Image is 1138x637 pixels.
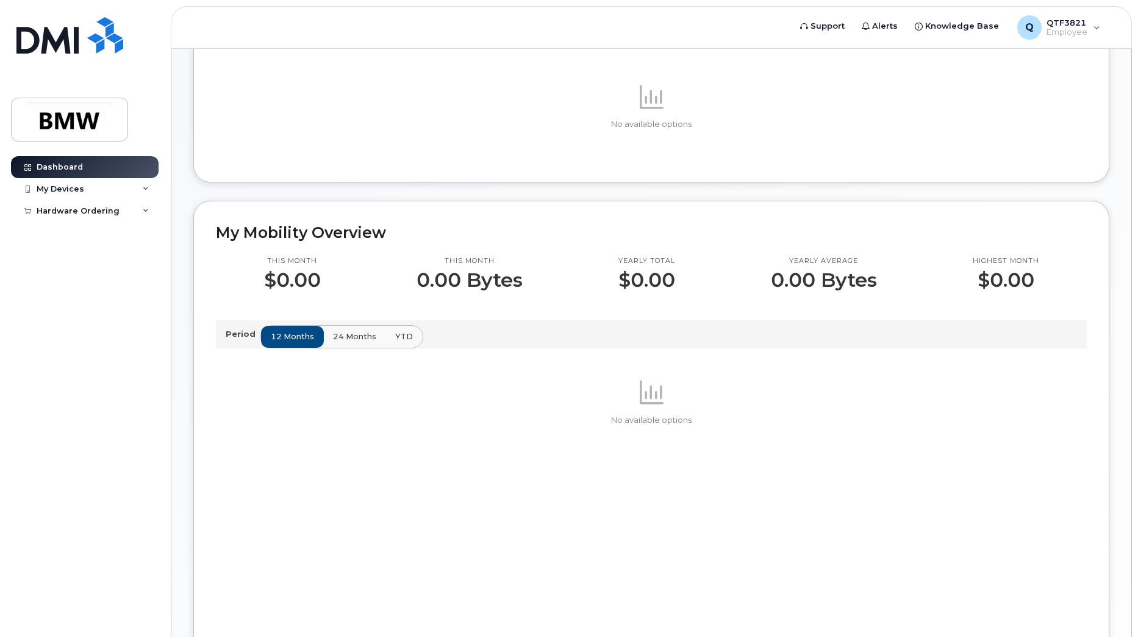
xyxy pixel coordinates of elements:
span: 24 months [333,331,376,342]
span: Support [811,20,845,32]
p: Yearly total [618,256,675,266]
p: This month [417,256,523,266]
p: This month [264,256,321,266]
span: Knowledge Base [925,20,999,32]
div: QTF3821 [1009,15,1109,40]
a: Knowledge Base [906,14,1007,38]
p: No available options [216,119,1087,130]
p: $0.00 [618,269,675,291]
p: Period [226,328,260,340]
span: QTF3821 [1047,18,1087,27]
p: 0.00 Bytes [771,269,877,291]
span: Employee [1047,27,1087,37]
a: Alerts [853,14,906,38]
p: 0.00 Bytes [417,269,523,291]
span: Q [1025,20,1034,35]
a: Support [792,14,853,38]
iframe: Messenger Launcher [1085,584,1129,628]
p: $0.00 [973,269,1039,291]
p: $0.00 [264,269,321,291]
span: YTD [395,331,413,342]
p: Highest month [973,256,1039,266]
p: Yearly average [771,256,877,266]
span: Alerts [872,20,898,32]
p: No available options [216,415,1087,426]
h2: My Mobility Overview [216,223,1087,242]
